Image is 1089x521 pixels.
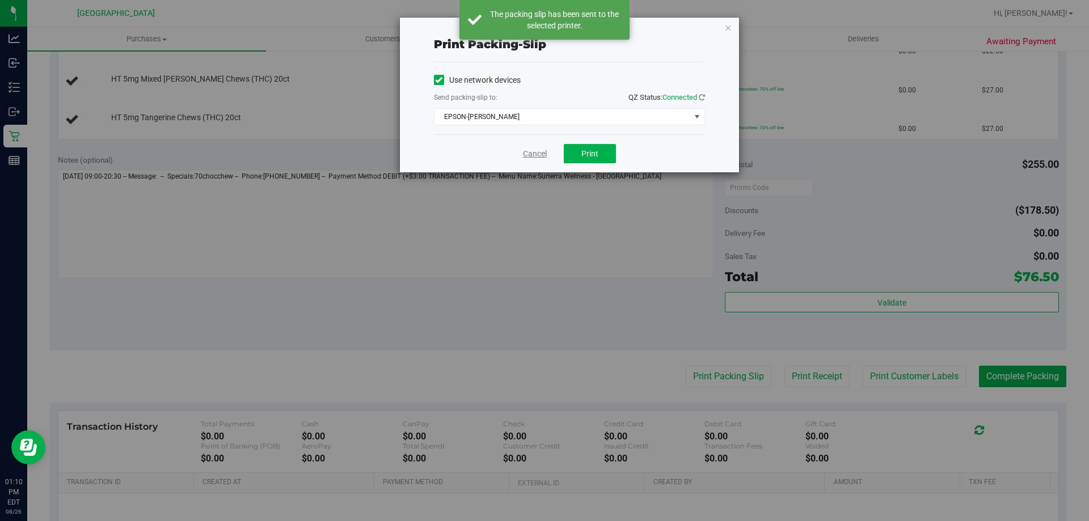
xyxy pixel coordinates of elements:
[581,149,598,158] span: Print
[11,430,45,464] iframe: Resource center
[434,109,690,125] span: EPSON-[PERSON_NAME]
[690,109,704,125] span: select
[662,93,697,101] span: Connected
[628,93,705,101] span: QZ Status:
[488,9,621,31] div: The packing slip has been sent to the selected printer.
[564,144,616,163] button: Print
[523,148,547,160] a: Cancel
[434,92,497,103] label: Send packing-slip to:
[434,37,546,51] span: Print packing-slip
[434,74,521,86] label: Use network devices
